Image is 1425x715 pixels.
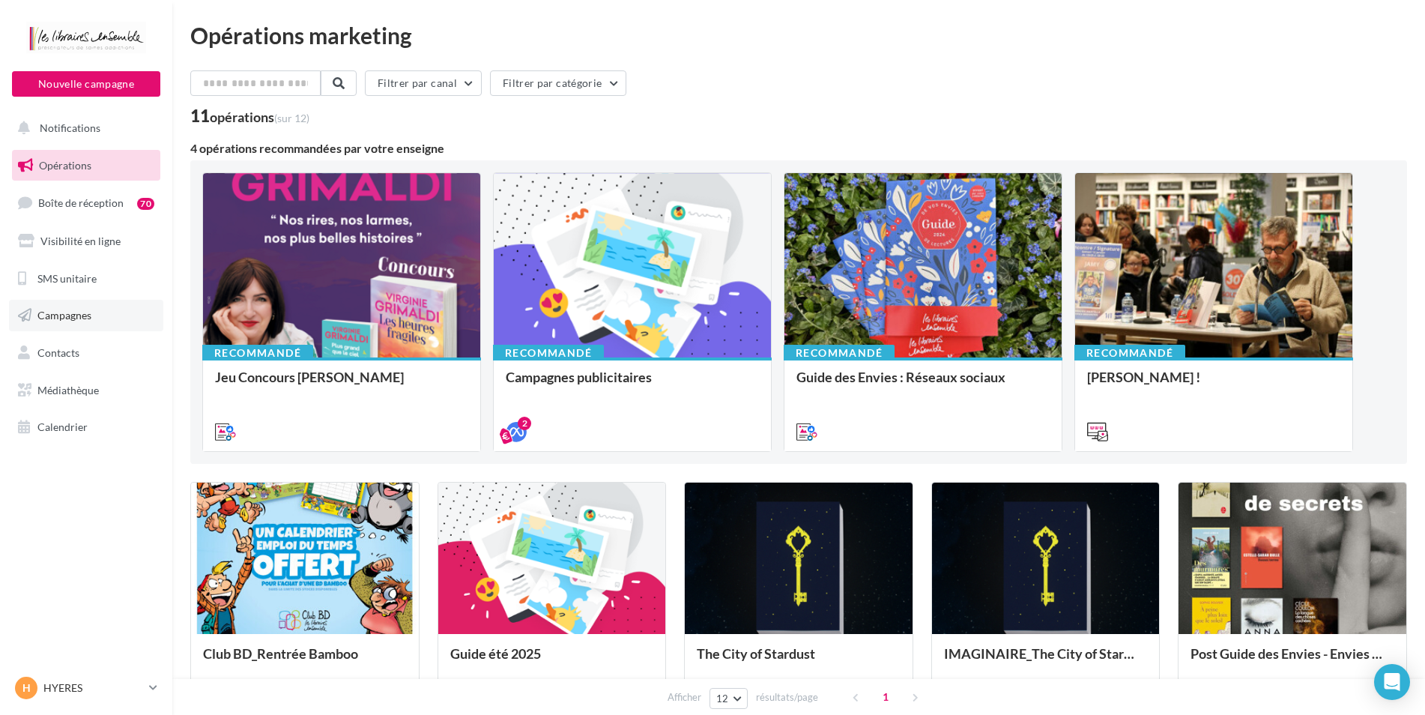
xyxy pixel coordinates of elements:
span: résultats/page [756,690,818,705]
a: H HYERES [12,674,160,702]
span: SMS unitaire [37,271,97,284]
a: Visibilité en ligne [9,226,163,257]
div: Open Intercom Messenger [1374,664,1410,700]
span: (sur 12) [274,112,309,124]
div: Guide des Envies : Réseaux sociaux [796,369,1050,399]
a: Boîte de réception70 [9,187,163,219]
div: Recommandé [784,345,895,361]
button: Filtrer par catégorie [490,70,626,96]
div: Guide été 2025 [450,646,654,676]
div: Club BD_Rentrée Bamboo [203,646,407,676]
div: 70 [137,198,154,210]
div: opérations [210,110,309,124]
div: Recommandé [1074,345,1185,361]
p: HYERES [43,681,143,696]
div: [PERSON_NAME] ! [1087,369,1340,399]
button: Notifications [9,112,157,144]
div: 11 [190,108,309,124]
div: IMAGINAIRE_The City of Stardust [944,646,1148,676]
a: Contacts [9,337,163,369]
span: Notifications [40,121,100,134]
div: Post Guide des Envies - Envies de secrets [1190,646,1394,676]
div: Campagnes publicitaires [506,369,759,399]
button: 12 [710,688,748,709]
a: Campagnes [9,300,163,331]
span: Médiathèque [37,384,99,396]
button: Nouvelle campagne [12,71,160,97]
div: The City of Stardust [697,646,901,676]
a: Médiathèque [9,375,163,406]
div: 2 [518,417,531,430]
div: Jeu Concours [PERSON_NAME] [215,369,468,399]
span: Contacts [37,346,79,359]
span: Boîte de réception [38,196,124,209]
div: Recommandé [202,345,313,361]
div: Opérations marketing [190,24,1407,46]
span: 12 [716,693,729,705]
div: Recommandé [493,345,604,361]
a: SMS unitaire [9,263,163,295]
span: Calendrier [37,420,88,433]
span: Afficher [668,690,701,705]
span: Campagnes [37,309,91,322]
span: Visibilité en ligne [40,235,121,247]
span: 1 [874,685,898,709]
a: Calendrier [9,411,163,443]
div: 4 opérations recommandées par votre enseigne [190,142,1407,154]
a: Opérations [9,150,163,181]
span: H [22,681,31,696]
button: Filtrer par canal [365,70,482,96]
span: Opérations [39,159,91,172]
